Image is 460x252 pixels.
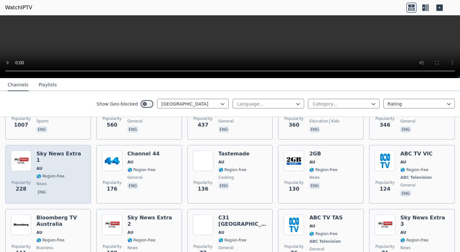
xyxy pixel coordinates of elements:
[127,175,142,180] span: general
[289,185,299,193] span: 130
[14,121,28,129] span: 1007
[309,167,337,172] span: 🌎 Region-free
[400,230,406,235] span: AU
[107,185,117,193] span: 176
[400,151,433,157] h6: ABC TV VIC
[284,244,303,249] span: Popularity
[198,121,208,129] span: 437
[375,215,395,235] img: Sky News Extra 3
[400,175,432,180] span: ABC Television
[5,4,32,12] a: WatchIPTV
[218,183,229,189] p: eng
[284,215,304,235] img: ABC TV TAS
[8,79,28,91] button: Channels
[218,238,247,243] span: 🌎 Region-free
[127,167,156,172] span: 🌎 Region-free
[36,181,47,186] span: news
[127,230,134,235] span: AU
[103,180,122,185] span: Popularity
[218,151,249,157] h6: Tastemade
[36,238,65,243] span: 🌎 Region-free
[218,160,225,165] span: AU
[309,231,337,236] span: 🌎 Region-free
[218,167,247,172] span: 🌎 Region-free
[127,215,176,227] h6: Sky News Extra 2
[11,116,31,121] span: Popularity
[193,151,213,171] img: Tastemade
[36,215,85,227] h6: Bloomberg TV Australia
[102,151,122,171] img: Channel 44
[400,238,428,243] span: 🌎 Region-free
[309,215,342,221] h6: ABC TV TAS
[284,116,303,121] span: Popularity
[400,215,449,227] h6: Sky News Extra 3
[218,175,234,180] span: cooking
[127,245,138,250] span: news
[289,121,299,129] span: 360
[218,230,225,235] span: AU
[309,224,315,229] span: AU
[309,119,328,124] span: education
[11,215,31,235] img: Bloomberg TV Australia
[36,189,47,195] p: eng
[127,126,138,133] p: eng
[309,151,337,157] h6: 2GB
[400,160,406,165] span: AU
[96,101,138,107] label: Show Geo-blocked
[379,185,390,193] span: 124
[194,116,213,121] span: Popularity
[309,160,315,165] span: AU
[39,79,57,91] button: Playlists
[107,121,117,129] span: 560
[284,151,304,171] img: 2GB
[309,239,341,244] span: ABC Television
[127,183,138,189] p: eng
[36,119,49,124] span: sports
[375,244,395,249] span: Popularity
[400,245,410,250] span: news
[218,215,267,227] h6: C31 [GEOGRAPHIC_DATA]
[194,180,213,185] span: Popularity
[218,245,234,250] span: general
[193,215,213,235] img: C31 Melbourne
[36,166,42,171] span: AU
[218,126,229,133] p: eng
[218,119,234,124] span: general
[11,151,31,171] img: Sky News Extra 1
[11,180,31,185] span: Popularity
[102,215,122,235] img: Sky News Extra 2
[198,185,208,193] span: 136
[309,247,324,252] span: general
[284,180,303,185] span: Popularity
[309,175,319,180] span: news
[400,183,415,188] span: general
[36,230,42,235] span: AU
[400,190,411,197] p: eng
[194,244,213,249] span: Popularity
[127,151,160,157] h6: Channel 44
[375,151,395,171] img: ABC TV VIC
[103,244,122,249] span: Popularity
[309,126,320,133] p: eng
[36,174,65,179] span: 🌎 Region-free
[330,119,339,124] span: kids
[127,119,142,124] span: general
[375,116,395,121] span: Popularity
[16,185,26,193] span: 228
[36,151,85,163] h6: Sky News Extra 1
[127,160,134,165] span: AU
[127,238,156,243] span: 🌎 Region-free
[11,244,31,249] span: Popularity
[375,180,395,185] span: Popularity
[379,121,390,129] span: 346
[400,126,411,133] p: eng
[309,183,320,189] p: eng
[400,167,428,172] span: 🌎 Region-free
[103,116,122,121] span: Popularity
[400,119,415,124] span: general
[36,245,53,250] span: business
[36,126,47,133] p: eng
